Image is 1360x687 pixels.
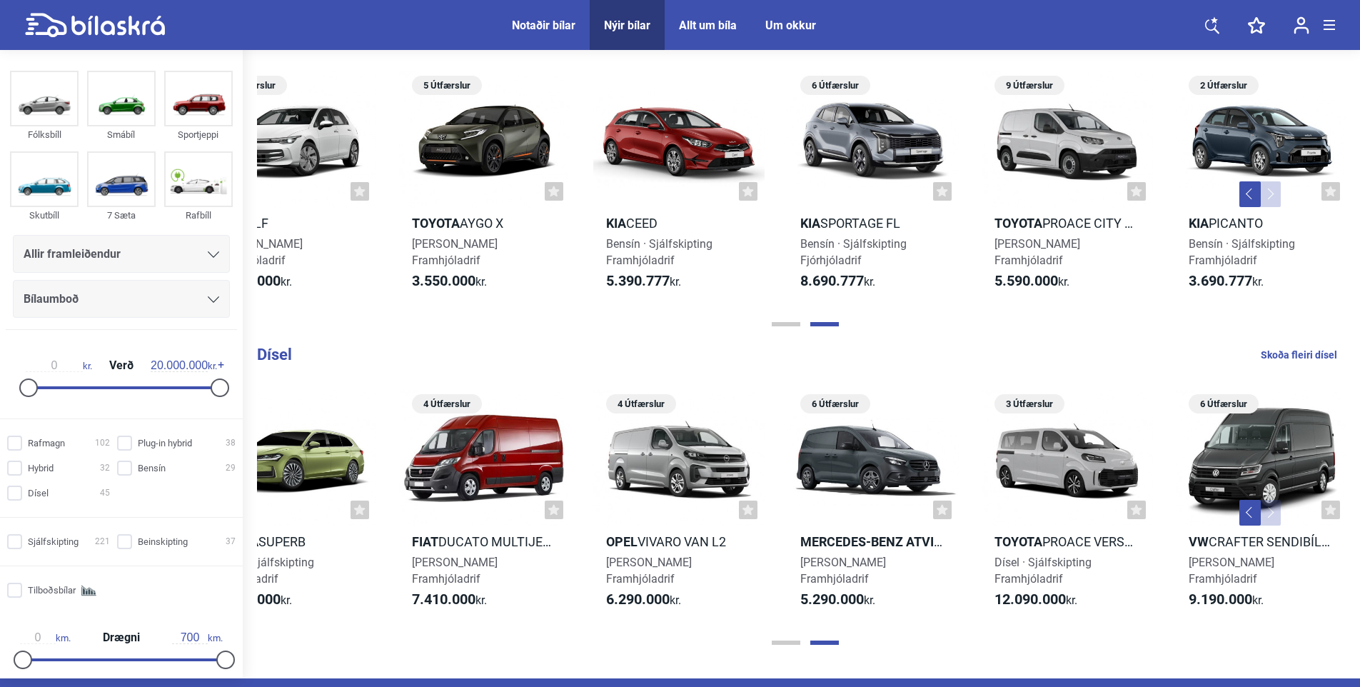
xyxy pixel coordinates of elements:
a: 3 ÚtfærslurToyotaProace Verso LangurDísel · SjálfskiptingFramhjóladrif12.090.000kr. [982,389,1153,621]
span: [PERSON_NAME] Framhjóladrif [1189,556,1274,586]
span: kr. [412,591,487,608]
span: 4 Útfærslur [613,394,669,413]
span: Bensín [138,461,166,476]
span: 38 [226,436,236,451]
b: Kia [800,216,820,231]
span: 2 Útfærslur [1196,76,1251,95]
h2: Picanto [1176,215,1347,231]
span: kr. [800,591,875,608]
b: Toyota [994,534,1042,549]
b: 5.390.777 [606,272,670,289]
span: 6 Útfærslur [807,76,863,95]
b: Dísel [257,346,292,363]
a: 2 ÚtfærslurKiaPicantoBensín · SjálfskiptingFramhjóladrif3.690.777kr. [1176,71,1347,303]
span: 102 [95,436,110,451]
h2: Superb [204,533,376,550]
a: KiaCeedBensín · SjálfskiptingFramhjóladrif5.390.777kr. [593,71,765,303]
button: Page 1 [772,322,800,326]
span: Beinskipting [138,534,188,549]
b: 5.590.000 [994,272,1058,289]
span: kr. [994,591,1077,608]
a: 6 ÚtfærslurMercedes-Benz AtvinnubílarCitan 110 CDI millilangur[PERSON_NAME]Framhjóladrif5.290.000kr. [787,389,959,621]
a: 5 ÚtfærslurGolf[PERSON_NAME]Framhjóladrif6.190.000kr. [204,71,376,303]
span: [PERSON_NAME] Framhjóladrif [412,556,498,586]
b: 3.690.777 [1189,272,1252,289]
button: Previous [1239,500,1261,526]
button: Page 2 [810,322,839,326]
span: Bensín · Sjálfskipting Framhjóladrif [606,237,712,267]
b: Toyota [994,216,1042,231]
span: [PERSON_NAME] Framhjóladrif [994,237,1080,267]
span: Drægni [99,632,143,643]
div: Allt um bíla [679,19,737,32]
b: 5.290.000 [800,591,864,608]
span: kr. [412,273,487,290]
a: Skoða fleiri dísel [1261,346,1337,364]
span: Dísel · Sjálfskipting Fjórhjóladrif [217,556,314,586]
span: kr. [800,273,875,290]
h2: Ducato MultiJet3 Millilangur L2H2 [399,533,570,550]
span: [PERSON_NAME] Framhjóladrif [217,237,303,267]
span: Bensín · Sjálfskipting Framhjóladrif [1189,237,1295,267]
a: Nýir bílar [604,19,650,32]
h2: Ceed [593,215,765,231]
div: Fólksbíll [10,126,79,143]
div: Rafbíll [164,207,233,224]
button: Page 2 [810,641,839,645]
a: 6 ÚtfærslurKiaSportage FLBensín · SjálfskiptingFjórhjóladrif8.690.777kr. [787,71,959,303]
span: Dísel · Sjálfskipting Framhjóladrif [994,556,1092,586]
span: 29 [226,461,236,476]
b: Fiat [412,534,438,549]
a: 5 ÚtfærslurToyotaAygo X[PERSON_NAME]Framhjóladrif3.550.000kr. [399,71,570,303]
div: Skutbíll [10,207,79,224]
h2: Golf [204,215,376,231]
span: [PERSON_NAME] Framhjóladrif [606,556,692,586]
button: Next [1259,500,1281,526]
div: Sportjeppi [164,126,233,143]
span: [PERSON_NAME] Framhjóladrif [412,237,498,267]
span: Rafmagn [28,436,65,451]
b: 8.690.777 [800,272,864,289]
b: Kia [606,216,626,231]
span: kr. [1189,591,1264,608]
span: [PERSON_NAME] Framhjóladrif [800,556,886,586]
h2: Crafter sendibíll Millilangur [1176,533,1347,550]
span: Sjálfskipting [28,534,79,549]
span: kr. [1189,273,1264,290]
span: Hybrid [28,461,54,476]
b: Toyota [412,216,460,231]
span: Verð [106,360,137,371]
span: 221 [95,534,110,549]
a: Notaðir bílar [512,19,575,32]
span: kr. [994,273,1069,290]
b: 3.550.000 [412,272,475,289]
span: 45 [100,486,110,501]
h2: Vivaro Van L2 [593,533,765,550]
span: kr. [151,359,217,372]
b: VW [1189,534,1209,549]
span: Allir framleiðendur [24,244,121,264]
span: Bílaumboð [24,289,79,309]
a: 6 ÚtfærslurVWCrafter sendibíll Millilangur[PERSON_NAME]Framhjóladrif9.190.000kr. [1176,389,1347,621]
h2: Aygo X [399,215,570,231]
span: 4 Útfærslur [419,394,475,413]
span: kr. [26,359,92,372]
span: kr. [606,591,681,608]
a: 4 ÚtfærslurFiatDucato MultiJet3 Millilangur L2H2[PERSON_NAME]Framhjóladrif7.410.000kr. [399,389,570,621]
span: Bensín · Sjálfskipting Fjórhjóladrif [800,237,907,267]
b: 6.290.000 [606,591,670,608]
a: Um okkur [765,19,816,32]
span: 5 Útfærslur [419,76,475,95]
a: SkodaSuperbDísel · SjálfskiptingFjórhjóladrif9.390.000kr. [204,389,376,621]
b: 7.410.000 [412,591,475,608]
span: 6 Útfærslur [807,394,863,413]
div: 7 Sæta [87,207,156,224]
div: Smábíl [87,126,156,143]
b: Opel [606,534,638,549]
span: 3 Útfærslur [1002,394,1057,413]
h2: Citan 110 CDI millilangur [787,533,959,550]
button: Previous [1239,181,1261,207]
span: km. [20,631,71,644]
